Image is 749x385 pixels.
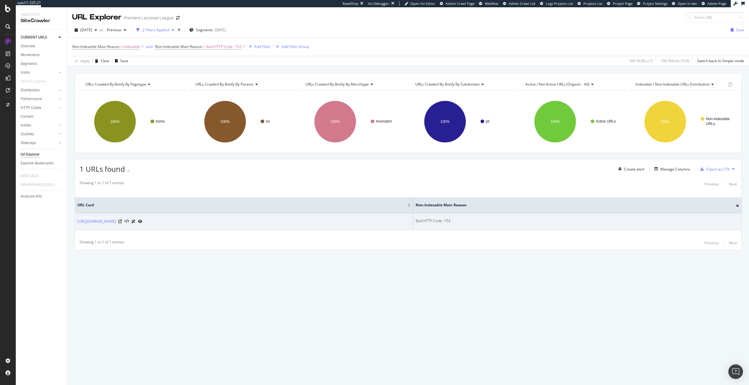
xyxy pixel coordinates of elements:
span: Project Page [613,1,633,6]
text: 100% [440,120,450,124]
span: Non-Indexable Main Reason [155,44,202,49]
div: SiteCrawler [21,17,62,24]
div: Add Filter [255,44,271,49]
h4: URLs Crawled By Botify By pagetype [84,79,181,89]
a: Movements [21,52,63,58]
span: Admin Page [707,1,726,6]
div: Performance [21,96,42,102]
button: Clear [93,56,110,66]
a: Logs Projects List [540,1,573,6]
div: ReadOnly: [342,1,359,6]
div: Next [729,181,737,187]
text: 100% [220,120,230,124]
div: Save [120,58,128,63]
div: Content [21,113,34,120]
div: Manage Columns [660,167,690,172]
div: Open Intercom Messenger [728,364,743,379]
div: Url Explorer [21,151,39,158]
text: 100% [661,120,670,124]
div: Search Engines [21,78,46,85]
button: Manage Columns [652,165,690,173]
img: Equal [127,170,130,172]
a: Url Explorer [21,151,63,158]
div: A chart. [410,95,517,148]
span: 2025 Aug. 11th [80,27,92,32]
svg: A chart. [300,95,407,148]
div: A chart. [520,95,627,148]
div: Distribution [21,87,40,93]
a: Search Engines [21,78,52,85]
a: CURRENT URLS [21,34,57,41]
div: Explorer Bookmarks [21,160,53,167]
button: Switch back to Simple mode [695,56,744,66]
span: Indexable [123,42,140,51]
text: home [156,119,165,123]
button: Previous [704,239,719,247]
input: Find a URL [686,12,744,23]
div: Export as CSV [706,167,730,172]
a: Content [21,113,63,120]
button: Previous [104,25,129,35]
a: Project Settings [637,1,667,6]
div: Segments [21,61,37,67]
div: A chart. [190,95,297,148]
span: Non-Indexable Main Reason [416,202,727,208]
div: Add Filter Group [282,44,309,49]
div: Switch back to Simple mode [697,58,744,63]
a: Distribution [21,87,57,93]
button: Segments[DATE] [187,25,228,35]
span: vs [100,27,104,32]
span: Non-Indexable Main Reason [72,44,120,49]
span: Admin Crawl List [509,1,535,6]
svg: A chart. [79,95,187,148]
span: URLs Crawled By Botify By pagetype [85,82,146,87]
div: and [146,44,153,49]
span: 1 URLs found [79,164,125,174]
button: Next [729,180,737,187]
div: NEW URLS [21,173,39,179]
span: Indexable / Non-Indexable URLs distribution [636,82,710,87]
a: Visits [21,69,57,76]
div: URL Explorer [72,12,121,22]
a: Sitemaps [21,140,57,146]
h4: Indexable / Non-Indexable URLs Distribution [634,79,727,89]
button: View HTML Source [124,219,129,224]
div: Analytics [21,12,62,17]
div: A chart. [630,95,737,148]
div: Premiere Lacrosse League [124,15,174,21]
span: Segments [196,27,213,32]
div: Outlinks [21,131,34,137]
span: Active / Not Active URLs (organic - all) [525,82,589,87]
button: Save [113,56,128,66]
text: URLs [706,122,715,126]
a: Outlinks [21,131,57,137]
div: Sitemaps [21,140,36,146]
div: Clear [101,58,110,63]
a: Admin Page [702,1,726,6]
button: Create alert [616,164,644,174]
div: Movements [21,52,40,58]
div: Visits [21,69,30,76]
div: Next [729,240,737,245]
a: Segments [21,61,63,67]
text: 100% [330,120,340,124]
a: Admin Crawl List [503,1,535,6]
text: pll [486,119,489,123]
a: Open Viz Editor [404,1,435,6]
text: 100% [551,120,560,124]
a: Project Page [607,1,633,6]
text: no [266,119,270,123]
span: Logs Projects List [546,1,573,6]
a: [URL][DOMAIN_NAME] [77,218,116,225]
text: Active URLs [596,119,616,123]
div: Analysis Info [21,193,42,200]
div: DISAPPEARED URLS [21,182,55,188]
button: 2 Filters Applied [134,25,177,35]
h4: URLs Crawled By Botify By subdomain [414,79,511,89]
div: Apply [80,58,90,63]
a: Open in dev [672,1,697,6]
a: Admin Crawl Page [440,1,474,6]
a: Projects List [578,1,602,6]
span: Open in dev [678,1,697,6]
